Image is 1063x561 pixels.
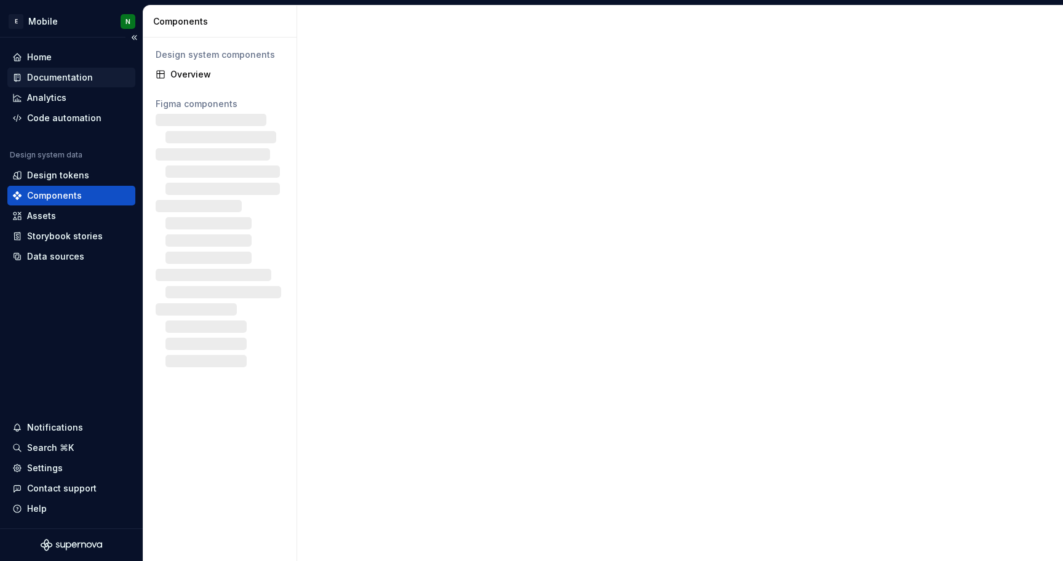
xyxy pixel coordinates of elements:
[41,539,102,551] svg: Supernova Logo
[7,247,135,266] a: Data sources
[156,98,284,110] div: Figma components
[7,226,135,246] a: Storybook stories
[7,206,135,226] a: Assets
[27,71,93,84] div: Documentation
[7,418,135,437] button: Notifications
[7,68,135,87] a: Documentation
[9,14,23,29] div: E
[7,499,135,519] button: Help
[27,230,103,242] div: Storybook stories
[27,482,97,495] div: Contact support
[27,462,63,474] div: Settings
[153,15,292,28] div: Components
[27,421,83,434] div: Notifications
[7,47,135,67] a: Home
[27,112,102,124] div: Code automation
[27,503,47,515] div: Help
[2,8,140,34] button: EMobileN
[156,49,284,61] div: Design system components
[10,150,82,160] div: Design system data
[27,442,74,454] div: Search ⌘K
[27,210,56,222] div: Assets
[170,68,284,81] div: Overview
[28,15,58,28] div: Mobile
[27,189,82,202] div: Components
[27,250,84,263] div: Data sources
[125,17,130,26] div: N
[125,29,143,46] button: Collapse sidebar
[7,458,135,478] a: Settings
[7,88,135,108] a: Analytics
[151,65,289,84] a: Overview
[7,479,135,498] button: Contact support
[7,438,135,458] button: Search ⌘K
[7,186,135,205] a: Components
[27,169,89,181] div: Design tokens
[27,51,52,63] div: Home
[7,165,135,185] a: Design tokens
[27,92,66,104] div: Analytics
[7,108,135,128] a: Code automation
